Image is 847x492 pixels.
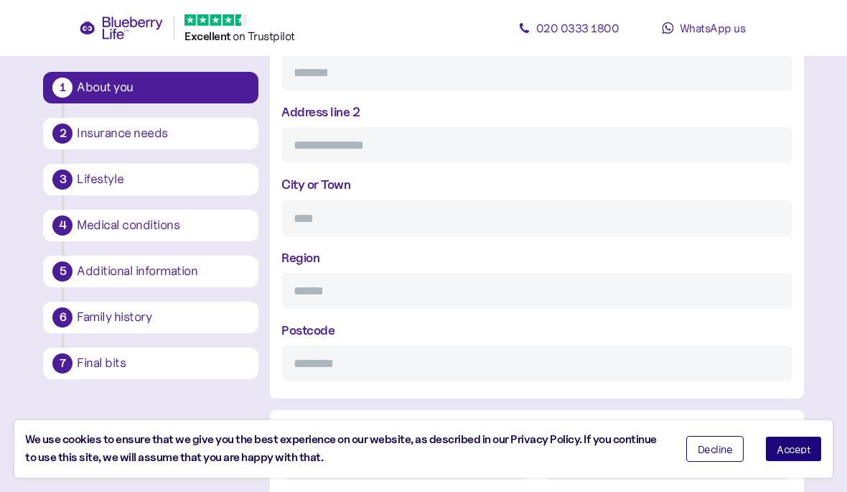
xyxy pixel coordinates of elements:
[52,124,72,144] div: 2
[504,14,633,42] a: 020 0333 1800
[765,436,822,462] button: Accept cookies
[686,436,744,462] button: Decline cookies
[77,265,249,278] div: Additional information
[639,14,768,42] a: WhatsApp us
[777,444,810,454] span: Accept
[52,78,72,98] div: 1
[43,118,258,149] button: 2Insurance needs
[184,29,233,43] span: Excellent ️
[281,248,319,267] label: Region
[43,72,258,103] button: 1About you
[52,170,72,190] div: 3
[77,81,249,94] div: About you
[43,256,258,287] button: 5Additional information
[52,215,72,236] div: 4
[43,348,258,379] button: 7Final bits
[281,320,334,340] label: Postcode
[52,261,72,282] div: 5
[680,21,746,35] span: WhatsApp us
[281,102,360,121] label: Address line 2
[43,302,258,333] button: 6Family history
[25,431,665,467] div: We use cookies to ensure that we give you the best experience on our website, as described in our...
[536,21,619,35] span: 020 0333 1800
[43,164,258,195] button: 3Lifestyle
[43,210,258,241] button: 4Medical conditions
[52,353,72,373] div: 7
[77,219,249,232] div: Medical conditions
[52,307,72,328] div: 6
[77,311,249,324] div: Family history
[233,29,295,43] span: on Trustpilot
[281,175,350,194] label: City or Town
[77,357,249,370] div: Final bits
[77,173,249,186] div: Lifestyle
[77,127,249,140] div: Insurance needs
[698,444,733,454] span: Decline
